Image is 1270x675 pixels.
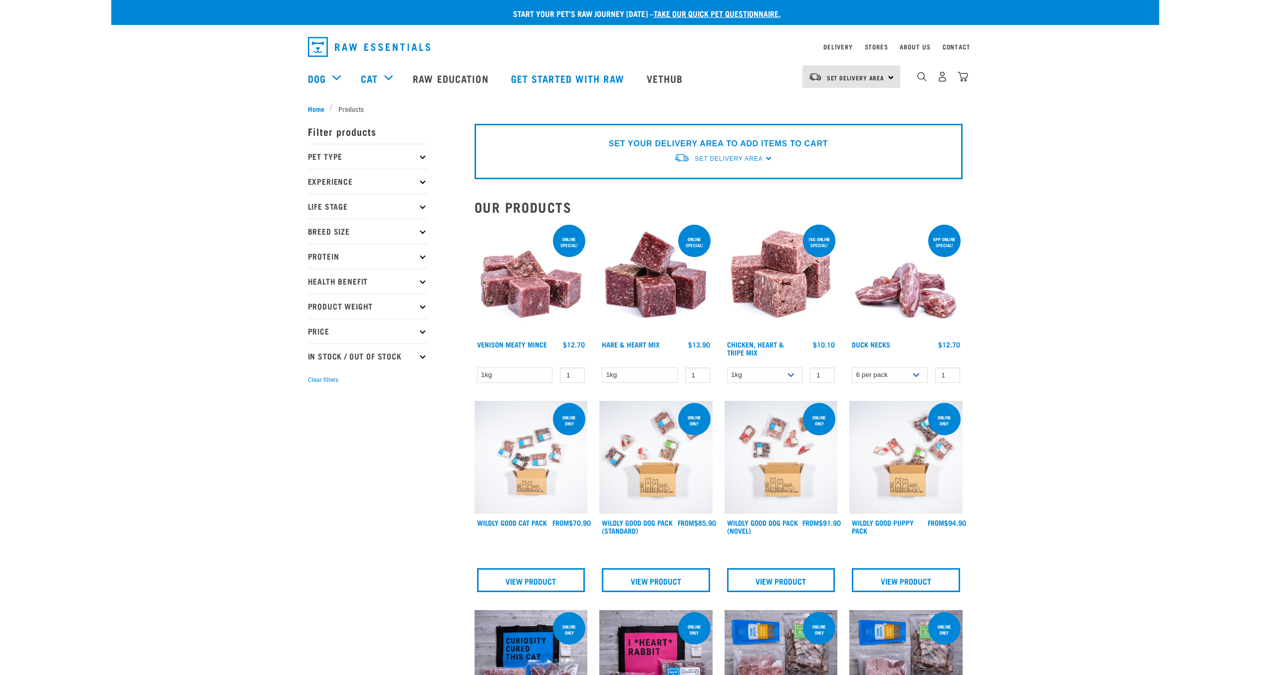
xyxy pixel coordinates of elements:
a: Get started with Raw [501,58,637,98]
img: Puppy 0 2sec [849,401,963,514]
nav: dropdown navigation [300,33,971,61]
input: 1 [935,367,960,383]
p: Pet Type [308,144,428,169]
div: Online Only [928,410,961,431]
span: FROM [678,521,694,524]
a: Duck Necks [852,342,890,346]
div: 6pp online special! [928,232,961,253]
img: Dog 0 2sec [599,401,713,514]
div: online only [553,619,585,640]
img: van-moving.png [808,72,822,81]
input: 1 [685,367,710,383]
a: Wildly Good Dog Pack (Novel) [727,521,798,532]
a: Vethub [637,58,696,98]
a: Wildly Good Puppy Pack [852,521,914,532]
div: $13.90 [688,340,710,348]
a: Delivery [823,45,852,48]
p: Start your pet’s raw journey [DATE] – [119,7,1167,19]
button: Clear filters [308,375,338,384]
img: Raw Essentials Logo [308,37,430,57]
div: $94.90 [928,519,966,527]
div: $85.90 [678,519,716,527]
span: Home [308,103,324,114]
a: View Product [727,568,835,592]
span: FROM [928,521,944,524]
p: SET YOUR DELIVERY AREA TO ADD ITEMS TO CART [609,138,828,150]
input: 1 [810,367,835,383]
div: ONLINE ONLY [553,410,585,431]
p: Life Stage [308,194,428,219]
img: user.png [937,71,948,82]
a: Stores [865,45,888,48]
p: Price [308,319,428,343]
p: Breed Size [308,219,428,244]
div: online only [803,619,835,640]
img: Pile Of Duck Necks For Pets [849,223,963,336]
p: Product Weight [308,294,428,319]
span: Set Delivery Area [695,155,762,162]
a: View Product [602,568,710,592]
div: $70.90 [552,519,591,527]
input: 1 [560,367,585,383]
a: Chicken, Heart & Tripe Mix [727,342,784,354]
img: Pile Of Cubed Hare Heart For Pets [599,223,713,336]
div: online only [928,619,961,640]
nav: dropdown navigation [111,58,1159,98]
a: View Product [477,568,585,592]
img: home-icon-1@2x.png [917,72,927,81]
a: Home [308,103,330,114]
a: Raw Education [403,58,501,98]
a: take our quick pet questionnaire. [654,11,780,15]
a: Wildly Good Dog Pack (Standard) [602,521,673,532]
img: Dog Novel 0 2sec [725,401,838,514]
a: View Product [852,568,960,592]
nav: breadcrumbs [308,103,963,114]
img: 1062 Chicken Heart Tripe Mix 01 [725,223,838,336]
p: Protein [308,244,428,269]
p: Experience [308,169,428,194]
h2: Our Products [475,199,963,215]
div: $91.90 [802,519,841,527]
div: Online Only [678,410,711,431]
img: 1117 Venison Meat Mince 01 [475,223,588,336]
div: 1kg online special! [803,232,835,253]
p: Filter products [308,119,428,144]
a: Venison Meaty Mince [477,342,547,346]
a: Dog [308,71,326,86]
a: Wildly Good Cat Pack [477,521,547,524]
img: Cat 0 2sec [475,401,588,514]
a: About Us [900,45,930,48]
span: FROM [802,521,819,524]
a: Cat [361,71,378,86]
a: Hare & Heart Mix [602,342,660,346]
div: $12.70 [563,340,585,348]
div: $12.70 [938,340,960,348]
div: $10.10 [813,340,835,348]
img: home-icon@2x.png [958,71,968,82]
img: van-moving.png [674,153,690,163]
p: In Stock / Out Of Stock [308,343,428,368]
span: Set Delivery Area [827,76,885,79]
p: Health Benefit [308,269,428,294]
div: ONLINE SPECIAL! [678,232,711,253]
span: FROM [552,521,569,524]
a: Contact [943,45,971,48]
div: ONLINE SPECIAL! [553,232,585,253]
div: online only [678,619,711,640]
div: Online Only [803,410,835,431]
